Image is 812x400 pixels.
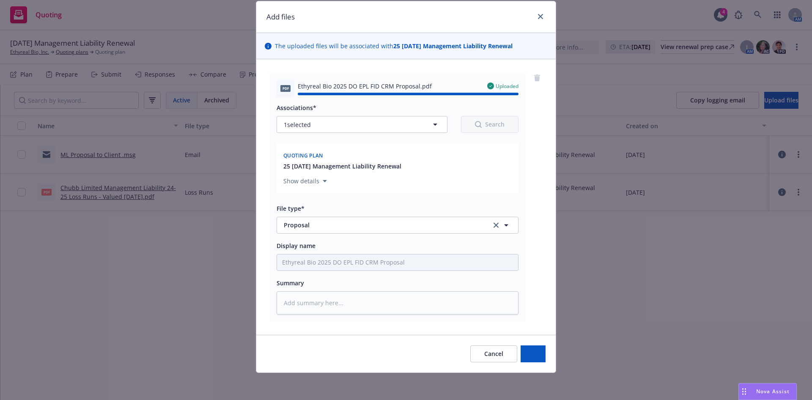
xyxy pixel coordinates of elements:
[739,383,749,400] div: Drag to move
[283,152,323,159] span: Quoting plan
[484,350,503,358] span: Cancel
[535,11,546,22] a: close
[277,217,518,234] button: Proposalclear selection
[280,176,330,186] button: Show details
[277,279,304,287] span: Summary
[277,254,518,270] input: Add display name here...
[277,204,304,212] span: File type*
[496,83,518,90] span: Uploaded
[738,383,797,400] button: Nova Assist
[277,104,316,112] span: Associations*
[532,73,542,83] a: remove
[756,388,790,395] span: Nova Assist
[521,345,546,362] button: Add files
[393,42,513,50] strong: 25 [DATE] Management Liability Renewal
[275,41,513,50] span: The uploaded files will be associated with
[491,220,501,230] a: clear selection
[266,11,295,22] h1: Add files
[470,345,517,362] button: Cancel
[277,116,447,133] button: 1selected
[283,162,401,171] button: 25 [DATE] Management Liability Renewal
[284,120,311,129] span: 1 selected
[277,242,315,250] span: Display name
[298,82,432,91] span: Ethyreal Bio 2025 DO EPL FID CRM Proposal.pdf
[521,350,546,358] span: Add files
[284,221,480,229] span: Proposal
[280,85,291,91] span: pdf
